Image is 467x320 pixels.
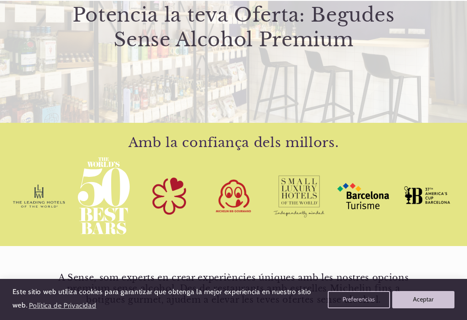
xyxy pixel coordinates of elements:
h3: A Sense, som experts en crear experiències úniques amb les nostres opcions premium sense alcohol.... [57,272,411,305]
button: Preferencias [328,291,390,308]
img: MichelinBibGourmandAlcoholFree [206,176,258,216]
h2: Potencia la teva Oferta: Begudes Sense Alcohol Premium [48,3,420,52]
span: Este sitio web utiliza cookies para garantizar que obtenga la mejor experiencia en nuestro sitio ... [13,288,311,309]
button: Aceptar [392,291,454,308]
img: Michelin Star Alcohol Free [141,171,193,221]
a: Política de Privacidad (opens in a new tab) [27,298,97,313]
